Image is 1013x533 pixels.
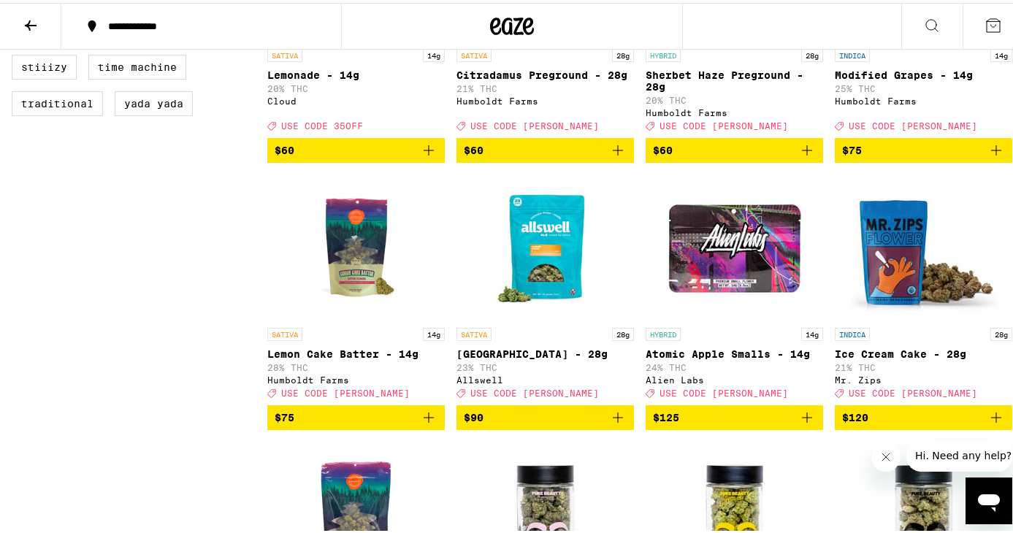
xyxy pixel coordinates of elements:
label: Yada Yada [115,88,193,113]
button: Add to bag [267,402,445,427]
div: Allswell [456,372,634,382]
span: $60 [464,142,483,153]
button: Add to bag [267,135,445,160]
p: 28% THC [267,360,445,369]
img: Mr. Zips - Ice Cream Cake - 28g [851,172,997,318]
span: $90 [464,409,483,421]
p: 28g [990,325,1012,338]
p: 14g [423,325,445,338]
img: Allswell - Garden Grove - 28g [473,172,619,318]
p: Lemon Cake Batter - 14g [267,345,445,357]
div: Cloud [267,93,445,103]
p: 20% THC [646,93,823,102]
img: Alien Labs - Atomic Apple Smalls - 14g [662,172,808,318]
div: Humboldt Farms [646,105,823,115]
span: $60 [275,142,294,153]
span: USE CODE [PERSON_NAME] [281,386,410,395]
p: 14g [990,46,1012,59]
button: Add to bag [646,402,823,427]
span: USE CODE [PERSON_NAME] [660,386,788,395]
p: HYBRID [646,325,681,338]
div: Mr. Zips [835,372,1012,382]
p: SATIVA [267,325,302,338]
iframe: Close message [871,440,901,469]
div: Alien Labs [646,372,823,382]
div: Humboldt Farms [456,93,634,103]
span: USE CODE [PERSON_NAME] [470,386,599,395]
p: HYBRID [646,46,681,59]
span: $120 [842,409,868,421]
span: $75 [275,409,294,421]
img: Humboldt Farms - Lemon Cake Batter - 14g [283,172,429,318]
p: 14g [423,46,445,59]
p: Atomic Apple Smalls - 14g [646,345,823,357]
button: Add to bag [835,135,1012,160]
p: 23% THC [456,360,634,369]
button: Add to bag [646,135,823,160]
p: SATIVA [267,46,302,59]
button: Add to bag [456,402,634,427]
p: 14g [801,325,823,338]
p: [GEOGRAPHIC_DATA] - 28g [456,345,634,357]
p: 28g [612,325,634,338]
label: Traditional [12,88,103,113]
a: Open page for Atomic Apple Smalls - 14g from Alien Labs [646,172,823,402]
p: 20% THC [267,81,445,91]
p: 21% THC [456,81,634,91]
p: SATIVA [456,325,492,338]
p: INDICA [835,46,870,59]
span: USE CODE [PERSON_NAME] [849,386,977,395]
p: 21% THC [835,360,1012,369]
p: INDICA [835,325,870,338]
span: USE CODE [PERSON_NAME] [660,118,788,128]
div: Humboldt Farms [835,93,1012,103]
p: Sherbet Haze Preground - 28g [646,66,823,90]
button: Add to bag [835,402,1012,427]
a: Open page for Ice Cream Cake - 28g from Mr. Zips [835,172,1012,402]
span: $125 [653,409,679,421]
span: $75 [842,142,862,153]
span: USE CODE [PERSON_NAME] [849,118,977,128]
p: SATIVA [456,46,492,59]
p: Modified Grapes - 14g [835,66,1012,78]
label: STIIIZY [12,52,77,77]
span: $60 [653,142,673,153]
iframe: Button to launch messaging window [966,475,1012,521]
span: USE CODE [PERSON_NAME] [470,118,599,128]
div: Humboldt Farms [267,372,445,382]
a: Open page for Lemon Cake Batter - 14g from Humboldt Farms [267,172,445,402]
p: 25% THC [835,81,1012,91]
label: Time Machine [88,52,186,77]
p: 24% THC [646,360,823,369]
p: Ice Cream Cake - 28g [835,345,1012,357]
span: USE CODE 35OFF [281,118,363,128]
a: Open page for Garden Grove - 28g from Allswell [456,172,634,402]
p: Citradamus Preground - 28g [456,66,634,78]
button: Add to bag [456,135,634,160]
p: 28g [612,46,634,59]
p: 28g [801,46,823,59]
p: Lemonade - 14g [267,66,445,78]
iframe: Message from company [906,437,1012,469]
